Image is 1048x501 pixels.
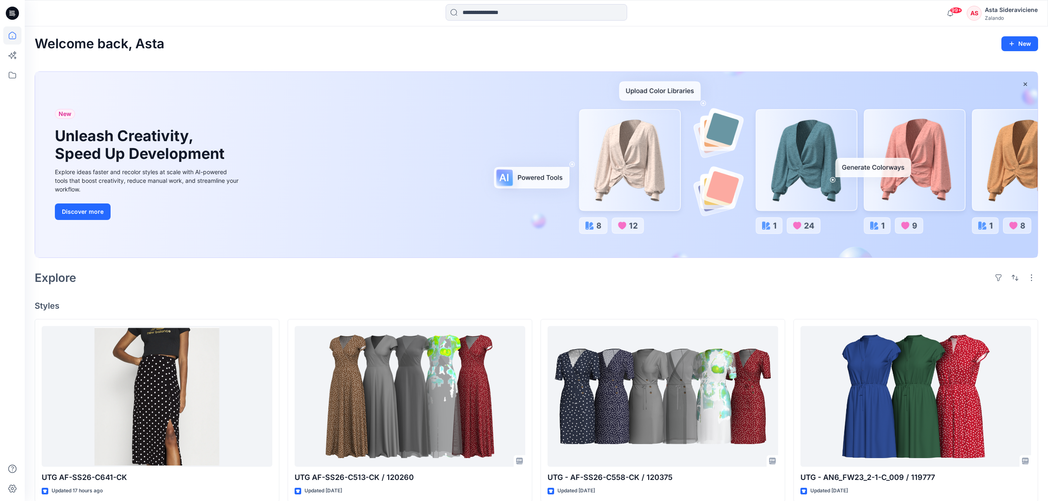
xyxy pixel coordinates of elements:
p: UTG - AN6_FW23_2-1-C_009 / 119777 [800,472,1031,483]
a: UTG - AN6_FW23_2-1-C_009 / 119777 [800,326,1031,467]
a: UTG AF-SS26-C641-CK [42,326,272,467]
a: UTG AF-SS26-C513-CK / 120260 [295,326,525,467]
span: New [59,109,71,119]
h1: Unleash Creativity, Speed Up Development [55,127,228,163]
span: 99+ [950,7,962,14]
p: Updated [DATE] [304,487,342,495]
p: Updated [DATE] [810,487,848,495]
p: Updated [DATE] [557,487,595,495]
h4: Styles [35,301,1038,311]
button: New [1001,36,1038,51]
p: UTG AF-SS26-C513-CK / 120260 [295,472,525,483]
div: AS [967,6,982,21]
button: Discover more [55,203,111,220]
div: Zalando [985,15,1038,21]
p: UTG AF-SS26-C641-CK [42,472,272,483]
h2: Explore [35,271,76,284]
div: Asta Sideraviciene [985,5,1038,15]
p: UTG - AF-SS26-C558-CK / 120375 [548,472,778,483]
p: Updated 17 hours ago [52,487,103,495]
a: Discover more [55,203,241,220]
div: Explore ideas faster and recolor styles at scale with AI-powered tools that boost creativity, red... [55,168,241,194]
h2: Welcome back, Asta [35,36,164,52]
a: UTG - AF-SS26-C558-CK / 120375 [548,326,778,467]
